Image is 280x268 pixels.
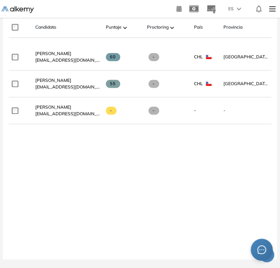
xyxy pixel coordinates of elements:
span: [EMAIL_ADDRESS][DOMAIN_NAME] [35,111,100,117]
span: [PERSON_NAME] [35,77,71,83]
img: Menu [266,1,279,16]
span: [PERSON_NAME] [35,51,71,56]
span: Puntaje [106,24,122,30]
span: Proctoring [147,24,169,30]
span: [GEOGRAPHIC_DATA][PERSON_NAME] [223,54,270,60]
span: ES [228,6,234,12]
span: [PERSON_NAME] [35,104,71,110]
span: 60 [106,53,120,61]
span: País [194,24,203,30]
a: [PERSON_NAME] [35,50,100,57]
img: [missing "en.ARROW_ALT" translation] [123,26,127,29]
span: [EMAIL_ADDRESS][DOMAIN_NAME] [35,84,100,90]
span: - [194,107,196,114]
span: 55 [106,80,120,88]
span: message [257,245,266,254]
span: CHL [194,54,203,60]
span: - [106,106,116,115]
span: - [148,106,159,115]
a: [PERSON_NAME] [35,77,100,84]
a: [PERSON_NAME] [35,104,100,111]
img: Logo [1,6,34,13]
span: Candidato [35,24,56,30]
img: arrow [237,7,241,10]
span: [GEOGRAPHIC_DATA][PERSON_NAME] [223,80,270,87]
img: CHL [206,82,212,86]
span: CHL [194,80,203,87]
span: Provincia [223,24,243,30]
span: [EMAIL_ADDRESS][DOMAIN_NAME] [35,57,100,64]
img: [missing "en.ARROW_ALT" translation] [170,26,174,29]
span: - [223,107,270,114]
span: - [148,80,159,88]
img: CHL [206,55,212,59]
span: - [148,53,159,61]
